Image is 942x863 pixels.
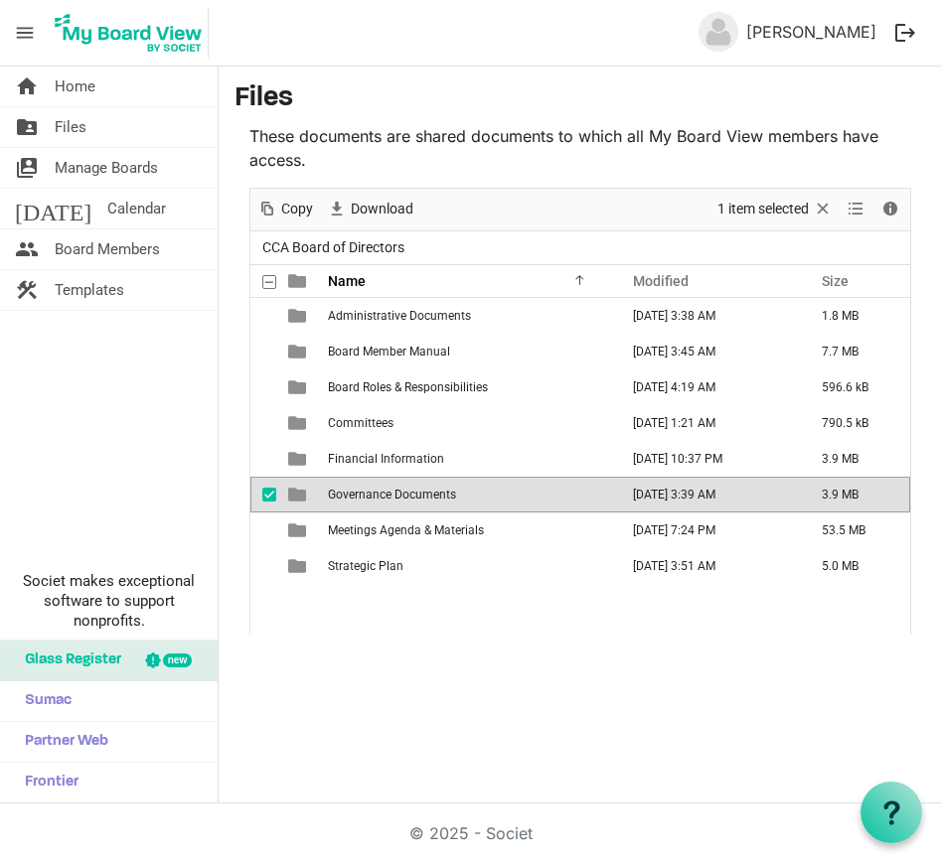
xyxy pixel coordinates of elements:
td: is template cell column header type [276,477,322,512]
span: folder_shared [15,107,39,147]
td: is template cell column header type [276,405,322,441]
td: Governance Documents is template cell column header Name [322,477,612,512]
span: Frontier [15,763,78,802]
td: checkbox [250,477,276,512]
td: is template cell column header type [276,512,322,548]
span: Governance Documents [328,488,456,502]
div: Details [873,189,907,230]
a: © 2025 - Societ [409,823,533,843]
td: Strategic Plan is template cell column header Name [322,548,612,584]
td: is template cell column header type [276,548,322,584]
td: checkbox [250,548,276,584]
div: Copy [250,189,320,230]
span: Name [328,273,366,289]
td: Committees is template cell column header Name [322,405,612,441]
td: September 04, 2025 10:37 PM column header Modified [612,441,801,477]
td: September 06, 2025 1:21 AM column header Modified [612,405,801,441]
td: checkbox [250,334,276,369]
div: Download [320,189,420,230]
td: is template cell column header type [276,334,322,369]
td: checkbox [250,298,276,334]
button: View dropdownbutton [844,197,867,221]
button: Selection [714,197,837,221]
span: Size [822,273,849,289]
td: Meetings Agenda & Materials is template cell column header Name [322,512,612,548]
button: Details [877,197,904,221]
span: switch_account [15,148,39,188]
span: Manage Boards [55,148,158,188]
td: 5.0 MB is template cell column header Size [801,548,910,584]
td: August 30, 2025 3:38 AM column header Modified [612,298,801,334]
td: Board Member Manual is template cell column header Name [322,334,612,369]
td: 53.5 MB is template cell column header Size [801,512,910,548]
td: checkbox [250,512,276,548]
button: logout [884,12,926,54]
span: Board Roles & Responsibilities [328,380,488,394]
div: View [840,189,873,230]
span: Templates [55,270,124,310]
span: menu [6,14,44,52]
span: Financial Information [328,452,444,466]
span: Sumac [15,681,72,721]
td: is template cell column header type [276,298,322,334]
span: Files [55,107,86,147]
button: Copy [254,197,317,221]
td: September 10, 2025 4:19 AM column header Modified [612,369,801,405]
td: August 30, 2025 3:45 AM column header Modified [612,334,801,369]
span: [DATE] [15,189,91,228]
td: is template cell column header type [276,441,322,477]
span: 1 item selected [715,197,811,221]
span: home [15,67,39,106]
span: Board Member Manual [328,345,450,359]
p: These documents are shared documents to which all My Board View members have access. [249,124,911,172]
span: Committees [328,416,393,430]
td: checkbox [250,369,276,405]
a: My Board View Logo [49,8,217,58]
span: Partner Web [15,722,108,762]
span: Board Members [55,229,160,269]
span: people [15,229,39,269]
span: Home [55,67,95,106]
td: 3.9 MB is template cell column header Size [801,477,910,512]
h3: Files [235,82,926,116]
span: CCA Board of Directors [258,235,408,260]
td: September 11, 2025 7:24 PM column header Modified [612,512,801,548]
td: checkbox [250,405,276,441]
span: Calendar [107,189,166,228]
button: Download [324,197,417,221]
div: Clear selection [710,189,840,230]
td: 3.9 MB is template cell column header Size [801,441,910,477]
span: Modified [633,273,689,289]
td: 596.6 kB is template cell column header Size [801,369,910,405]
td: is template cell column header type [276,369,322,405]
td: Financial Information is template cell column header Name [322,441,612,477]
span: Glass Register [15,641,121,680]
span: Societ makes exceptional software to support nonprofits. [9,571,209,631]
td: August 30, 2025 3:39 AM column header Modified [612,477,801,512]
td: 7.7 MB is template cell column header Size [801,334,910,369]
img: My Board View Logo [49,8,209,58]
td: checkbox [250,441,276,477]
span: Copy [279,197,315,221]
img: no-profile-picture.svg [699,12,738,52]
span: Administrative Documents [328,309,471,323]
div: new [163,653,192,667]
span: Strategic Plan [328,559,403,573]
td: 1.8 MB is template cell column header Size [801,298,910,334]
a: [PERSON_NAME] [738,12,884,52]
td: Administrative Documents is template cell column header Name [322,298,612,334]
td: Board Roles & Responsibilities is template cell column header Name [322,369,612,405]
span: Meetings Agenda & Materials [328,523,484,537]
span: Download [349,197,415,221]
td: 790.5 kB is template cell column header Size [801,405,910,441]
span: construction [15,270,39,310]
td: August 30, 2025 3:51 AM column header Modified [612,548,801,584]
